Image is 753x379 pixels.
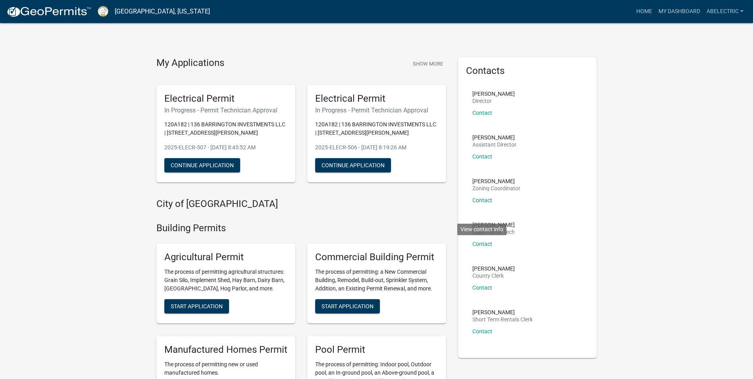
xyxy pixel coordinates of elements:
p: 120A182 | 136 BARRINGTON INVESTMENTS LLC | [STREET_ADDRESS][PERSON_NAME] [164,120,287,137]
p: Assistant Director [472,142,516,147]
p: 2025-ELECR-507 - [DATE] 8:45:52 AM [164,143,287,152]
h6: In Progress - Permit Technician Approval [315,106,438,114]
p: The process of permitting agricultural structures: Grain Silo, Implement Shed, Hay Barn, Dairy Ba... [164,268,287,293]
h4: My Applications [156,57,224,69]
button: Start Application [164,299,229,313]
button: Show More [410,57,446,70]
p: [PERSON_NAME] [472,266,515,271]
p: [PERSON_NAME] [472,222,515,228]
a: Contact [472,197,492,203]
p: Zoning Coordinator [472,186,520,191]
a: [GEOGRAPHIC_DATA], [US_STATE] [115,5,210,18]
p: 120A182 | 136 BARRINGTON INVESTMENTS LLC | [STREET_ADDRESS][PERSON_NAME] [315,120,438,137]
h5: Contacts [466,65,589,77]
a: Contact [472,284,492,291]
h5: Commercial Building Permit [315,251,438,263]
p: County Clerk [472,273,515,278]
p: Short Term Rentals Clerk [472,317,533,322]
p: The process of permitting: a New Commercial Building, Remodel, Build-out, Sprinkler System, Addit... [315,268,438,293]
a: My Dashboard [655,4,703,19]
span: Start Application [171,303,223,309]
h5: Agricultural Permit [164,251,287,263]
p: [PERSON_NAME] [472,309,533,315]
h4: Building Permits [156,222,446,234]
img: Putnam County, Georgia [98,6,108,17]
p: 2025-ELECR-506 - [DATE] 8:19:26 AM [315,143,438,152]
h5: Electrical Permit [315,93,438,104]
button: Start Application [315,299,380,313]
a: Contact [472,110,492,116]
p: [PERSON_NAME] [472,91,515,97]
a: Abelectric [703,4,747,19]
button: Continue Application [164,158,240,172]
span: Start Application [322,303,374,309]
button: Continue Application [315,158,391,172]
a: Contact [472,153,492,160]
a: Home [633,4,655,19]
h5: Pool Permit [315,344,438,356]
a: Contact [472,328,492,335]
h5: Electrical Permit [164,93,287,104]
a: Contact [472,241,492,247]
h4: City of [GEOGRAPHIC_DATA] [156,198,446,210]
p: [PERSON_NAME] [472,178,520,184]
p: The process of permitting new or used manufactured homes. [164,360,287,377]
p: [PERSON_NAME] [472,135,516,140]
h6: In Progress - Permit Technician Approval [164,106,287,114]
p: Director [472,98,515,104]
h5: Manufactured Homes Permit [164,344,287,356]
